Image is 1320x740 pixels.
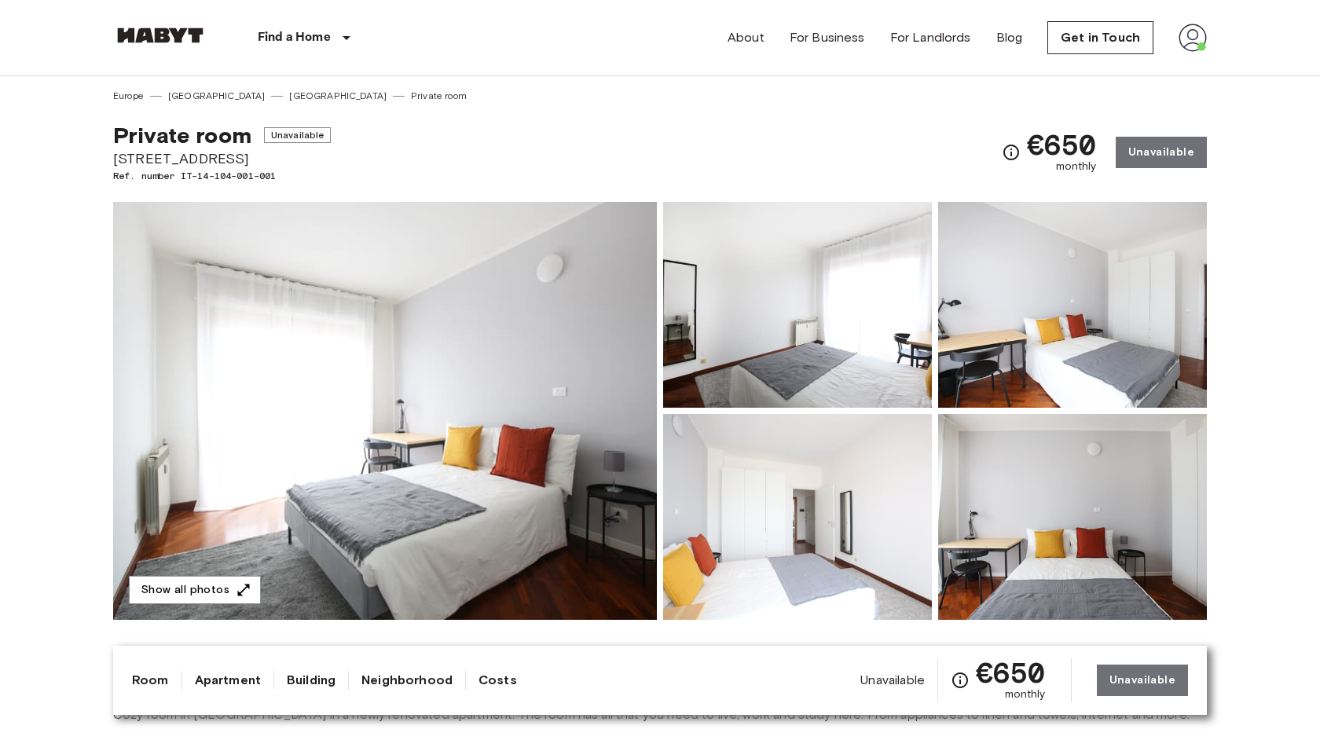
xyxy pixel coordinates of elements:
a: Building [287,671,335,690]
a: Room [132,671,169,690]
p: Find a Home [258,28,331,47]
a: Europe [113,89,144,103]
a: Blog [996,28,1023,47]
span: Ref. number IT-14-104-001-001 [113,169,331,183]
span: €650 [976,658,1046,687]
a: [GEOGRAPHIC_DATA] [289,89,387,103]
span: monthly [1005,687,1046,702]
a: [GEOGRAPHIC_DATA] [168,89,266,103]
span: Private room [113,122,251,148]
span: Unavailable [860,672,925,689]
svg: Check cost overview for full price breakdown. Please note that discounts apply to new joiners onl... [1002,143,1021,162]
button: Show all photos [129,576,261,605]
a: Get in Touch [1047,21,1153,54]
a: About [728,28,764,47]
img: Picture of unit IT-14-104-001-001 [663,414,932,620]
span: Cozy room in [GEOGRAPHIC_DATA] in a newly renovated apartment. The room has all that you need to ... [113,706,1207,724]
img: Picture of unit IT-14-104-001-001 [663,202,932,408]
span: Unavailable [264,127,332,143]
img: avatar [1179,24,1207,52]
a: Neighborhood [361,671,453,690]
a: Private room [411,89,467,103]
img: Picture of unit IT-14-104-001-001 [938,414,1207,620]
img: Habyt [113,27,207,43]
a: Apartment [195,671,261,690]
img: Marketing picture of unit IT-14-104-001-001 [113,202,657,620]
a: For Business [790,28,865,47]
span: €650 [1027,130,1097,159]
img: Picture of unit IT-14-104-001-001 [938,202,1207,408]
span: monthly [1056,159,1097,174]
svg: Check cost overview for full price breakdown. Please note that discounts apply to new joiners onl... [951,671,970,690]
span: [STREET_ADDRESS] [113,148,331,169]
a: Costs [478,671,517,690]
a: For Landlords [890,28,971,47]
